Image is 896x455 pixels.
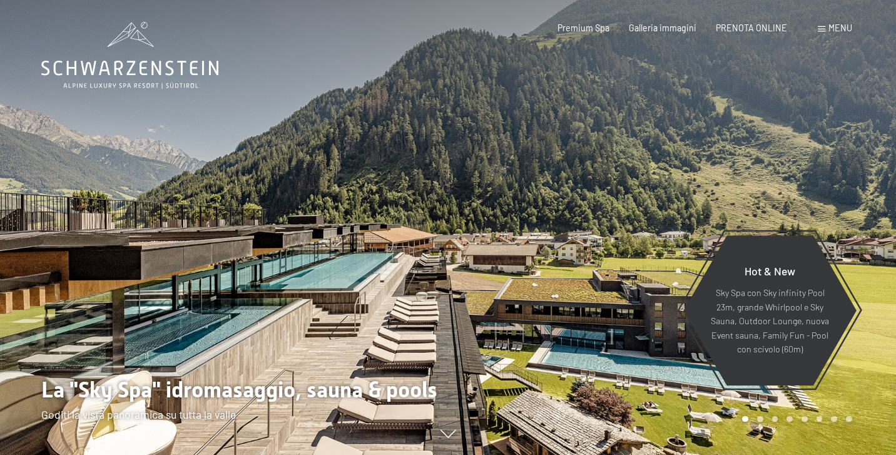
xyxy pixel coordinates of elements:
div: Carousel Page 4 [787,416,793,422]
a: Hot & New Sky Spa con Sky infinity Pool 23m, grande Whirlpool e Sky Sauna, Outdoor Lounge, nuova ... [683,235,857,386]
div: Carousel Page 6 [817,416,823,422]
div: Carousel Page 1 (Current Slide) [742,416,748,422]
div: Carousel Page 8 [846,416,852,422]
p: Sky Spa con Sky infinity Pool 23m, grande Whirlpool e Sky Sauna, Outdoor Lounge, nuova Event saun... [710,286,830,357]
span: Hot & New [745,264,795,278]
div: Carousel Page 3 [772,416,778,422]
a: Premium Spa [557,23,609,33]
div: Carousel Page 5 [802,416,808,422]
span: Menu [828,23,852,33]
div: Carousel Page 2 [757,416,763,422]
a: Galleria immagini [629,23,696,33]
div: Carousel Page 7 [831,416,837,422]
a: PRENOTA ONLINE [716,23,787,33]
div: Carousel Pagination [738,416,852,422]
